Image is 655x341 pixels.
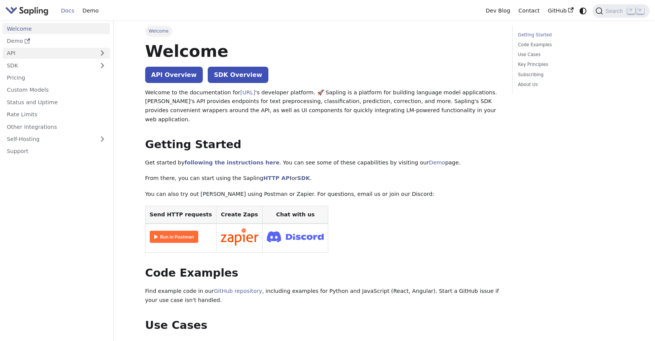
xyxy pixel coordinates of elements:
a: GitHub [544,5,577,17]
a: Demo [3,36,110,47]
a: API [3,48,95,59]
nav: Breadcrumbs [145,26,501,36]
a: Self-Hosting [3,134,110,145]
p: You can also try out [PERSON_NAME] using Postman or Zapier. For questions, email us or join our D... [145,190,501,199]
h2: Code Examples [145,266,501,280]
a: Dev Blog [481,5,514,17]
a: Support [3,146,110,157]
button: Expand sidebar category 'SDK' [95,60,110,71]
a: Subscribing [518,71,621,78]
a: SDK [3,60,95,71]
a: SDK [297,175,310,181]
button: Expand sidebar category 'API' [95,48,110,59]
a: Key Principles [518,61,621,68]
a: Welcome [3,23,110,34]
a: Code Examples [518,41,621,48]
button: Switch between dark and light mode (currently system mode) [578,5,589,16]
a: following the instructions here [185,160,279,166]
img: Connect in Zapier [221,228,259,246]
th: Send HTTP requests [145,206,216,224]
kbd: ⌘ [627,7,635,14]
a: Getting Started [518,31,621,39]
a: Demo [429,160,445,166]
span: Welcome [145,26,172,36]
a: Other Integrations [3,121,110,132]
a: Sapling.ai [5,5,51,16]
a: About Us [518,81,621,88]
kbd: K [636,7,644,14]
th: Create Zaps [216,206,263,224]
p: Get started by . You can see some of these capabilities by visiting our page. [145,158,501,167]
a: Docs [57,5,78,17]
p: From there, you can start using the Sapling or . [145,174,501,183]
a: SDK Overview [208,67,268,83]
button: Search (Command+K) [592,4,649,18]
h1: Welcome [145,41,501,61]
img: Run in Postman [150,231,198,243]
a: GitHub repository [214,288,262,294]
p: Welcome to the documentation for 's developer platform. 🚀 Sapling is a platform for building lang... [145,88,501,124]
a: Use Cases [518,51,621,58]
span: Search [603,8,627,14]
a: Custom Models [3,84,110,95]
a: Status and Uptime [3,97,110,108]
a: Pricing [3,72,110,83]
p: Find example code in our , including examples for Python and JavaScript (React, Angular). Start a... [145,287,501,305]
a: Demo [78,5,103,17]
a: Contact [514,5,544,17]
a: API Overview [145,67,203,83]
a: Rate Limits [3,109,110,120]
th: Chat with us [263,206,328,224]
a: HTTP API [263,175,292,181]
a: [URL] [240,89,255,95]
h2: Use Cases [145,319,501,332]
img: Join Discord [267,229,324,244]
img: Sapling.ai [5,5,49,16]
h2: Getting Started [145,138,501,152]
